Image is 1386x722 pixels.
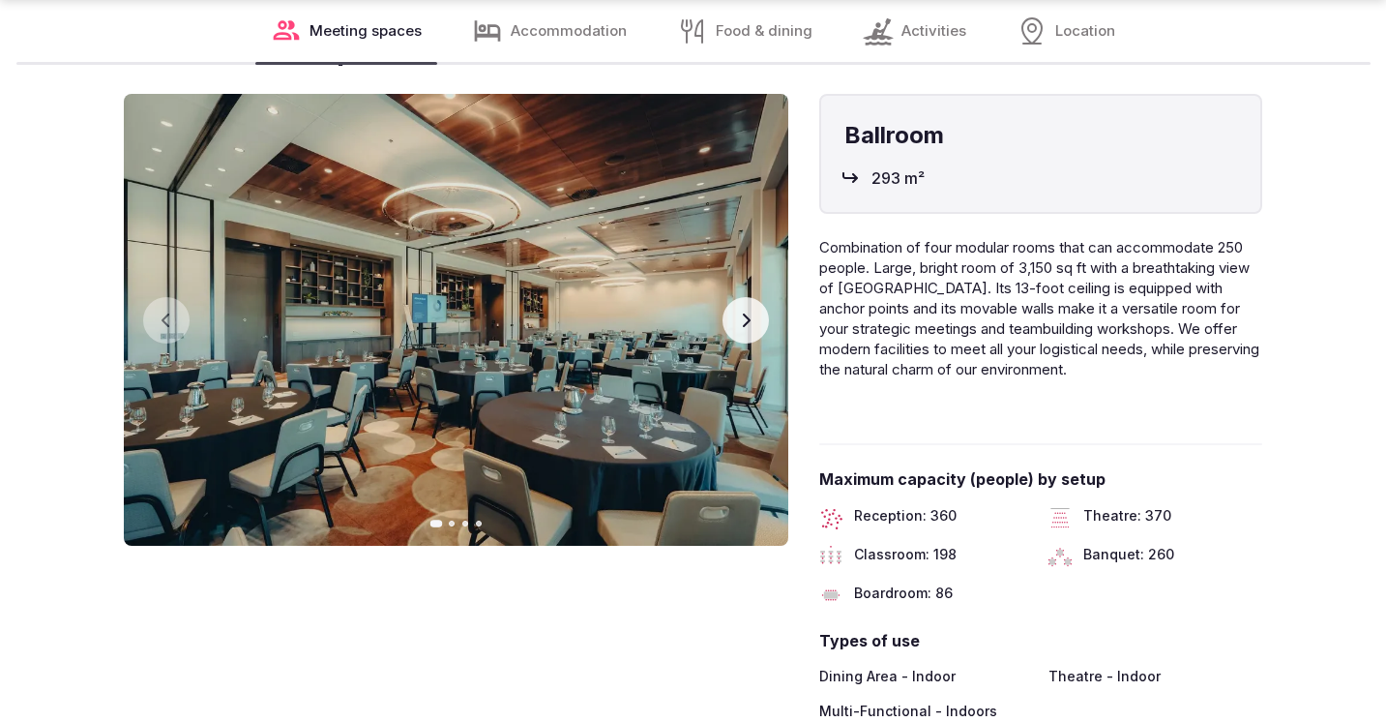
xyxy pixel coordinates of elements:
[819,702,997,721] span: Multi-Functional - Indoors
[124,94,788,546] img: Gallery image 1
[1083,545,1174,568] span: Banquet: 260
[854,545,957,568] span: Classroom: 198
[901,21,966,42] span: Activities
[844,119,1237,152] h4: Ballroom
[511,21,627,42] span: Accommodation
[819,667,956,686] span: Dining Area - Indoor
[819,468,1262,490] span: Maximum capacity (people) by setup
[716,21,812,42] span: Food & dining
[854,584,953,607] span: Boardroom: 86
[871,167,925,189] span: 293 m²
[1083,506,1171,529] span: Theatre: 370
[310,21,422,42] span: Meeting spaces
[854,506,957,529] span: Reception: 360
[819,238,1259,378] span: Combination of four modular rooms that can accommodate 250 people. Large, bright room of 3,150 sq...
[819,630,1262,651] span: Types of use
[1055,21,1115,42] span: Location
[462,521,468,526] button: Go to slide 3
[429,520,442,527] button: Go to slide 1
[449,521,455,526] button: Go to slide 2
[476,521,482,526] button: Go to slide 4
[1048,667,1161,686] span: Theatre - Indoor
